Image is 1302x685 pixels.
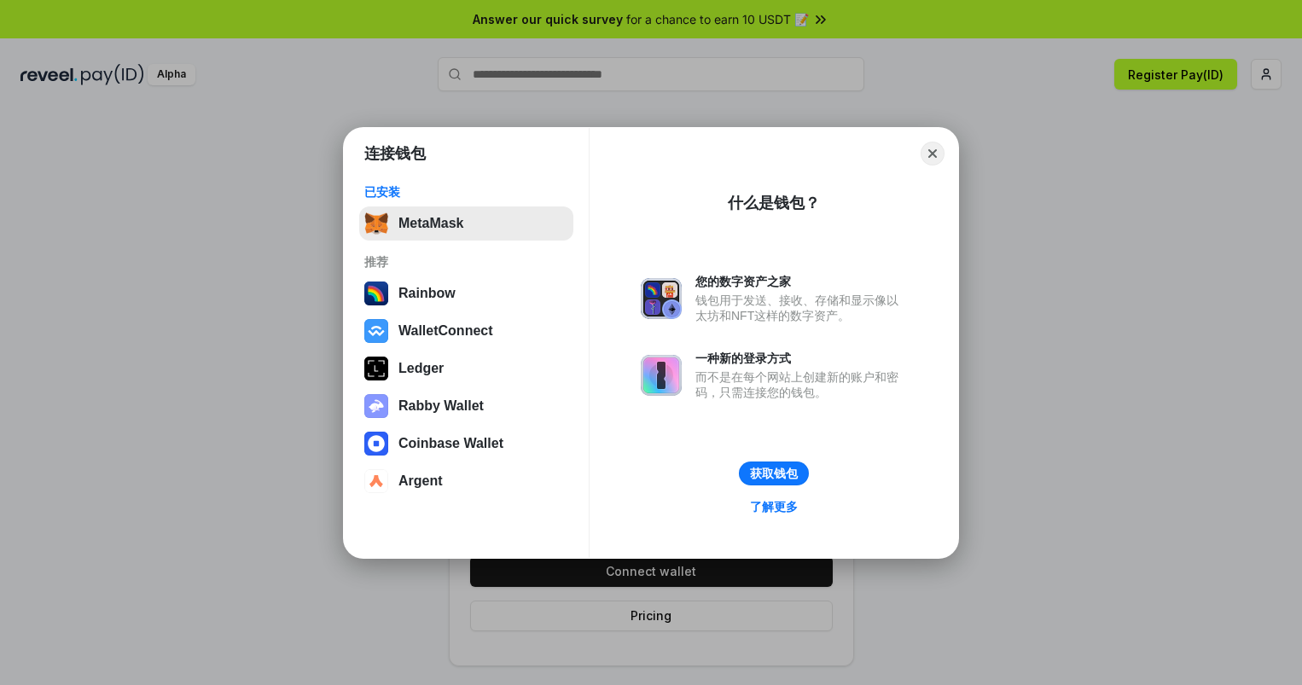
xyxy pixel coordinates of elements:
h1: 连接钱包 [364,143,426,164]
img: svg+xml,%3Csvg%20width%3D%2228%22%20height%3D%2228%22%20viewBox%3D%220%200%2028%2028%22%20fill%3D... [364,432,388,456]
div: Rabby Wallet [398,398,484,414]
button: Rabby Wallet [359,389,573,423]
div: MetaMask [398,216,463,231]
div: 已安装 [364,184,568,200]
img: svg+xml,%3Csvg%20xmlns%3D%22http%3A%2F%2Fwww.w3.org%2F2000%2Fsvg%22%20width%3D%2228%22%20height%3... [364,357,388,380]
button: 获取钱包 [739,462,809,485]
button: Coinbase Wallet [359,427,573,461]
div: Rainbow [398,286,456,301]
button: Close [921,142,945,165]
div: 而不是在每个网站上创建新的账户和密码，只需连接您的钱包。 [695,369,907,400]
button: Ledger [359,351,573,386]
img: svg+xml,%3Csvg%20xmlns%3D%22http%3A%2F%2Fwww.w3.org%2F2000%2Fsvg%22%20fill%3D%22none%22%20viewBox... [364,394,388,418]
div: 钱包用于发送、接收、存储和显示像以太坊和NFT这样的数字资产。 [695,293,907,323]
div: Ledger [398,361,444,376]
a: 了解更多 [740,496,808,518]
img: svg+xml,%3Csvg%20xmlns%3D%22http%3A%2F%2Fwww.w3.org%2F2000%2Fsvg%22%20fill%3D%22none%22%20viewBox... [641,355,682,396]
div: Argent [398,473,443,489]
button: Rainbow [359,276,573,311]
div: Coinbase Wallet [398,436,503,451]
div: 获取钱包 [750,466,798,481]
button: MetaMask [359,206,573,241]
img: svg+xml,%3Csvg%20fill%3D%22none%22%20height%3D%2233%22%20viewBox%3D%220%200%2035%2033%22%20width%... [364,212,388,235]
img: svg+xml,%3Csvg%20width%3D%2228%22%20height%3D%2228%22%20viewBox%3D%220%200%2028%2028%22%20fill%3D... [364,319,388,343]
div: 了解更多 [750,499,798,514]
div: 什么是钱包？ [728,193,820,213]
button: Argent [359,464,573,498]
div: WalletConnect [398,323,493,339]
img: svg+xml,%3Csvg%20width%3D%2228%22%20height%3D%2228%22%20viewBox%3D%220%200%2028%2028%22%20fill%3D... [364,469,388,493]
button: WalletConnect [359,314,573,348]
img: svg+xml,%3Csvg%20width%3D%22120%22%20height%3D%22120%22%20viewBox%3D%220%200%20120%20120%22%20fil... [364,282,388,305]
div: 推荐 [364,254,568,270]
div: 您的数字资产之家 [695,274,907,289]
img: svg+xml,%3Csvg%20xmlns%3D%22http%3A%2F%2Fwww.w3.org%2F2000%2Fsvg%22%20fill%3D%22none%22%20viewBox... [641,278,682,319]
div: 一种新的登录方式 [695,351,907,366]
